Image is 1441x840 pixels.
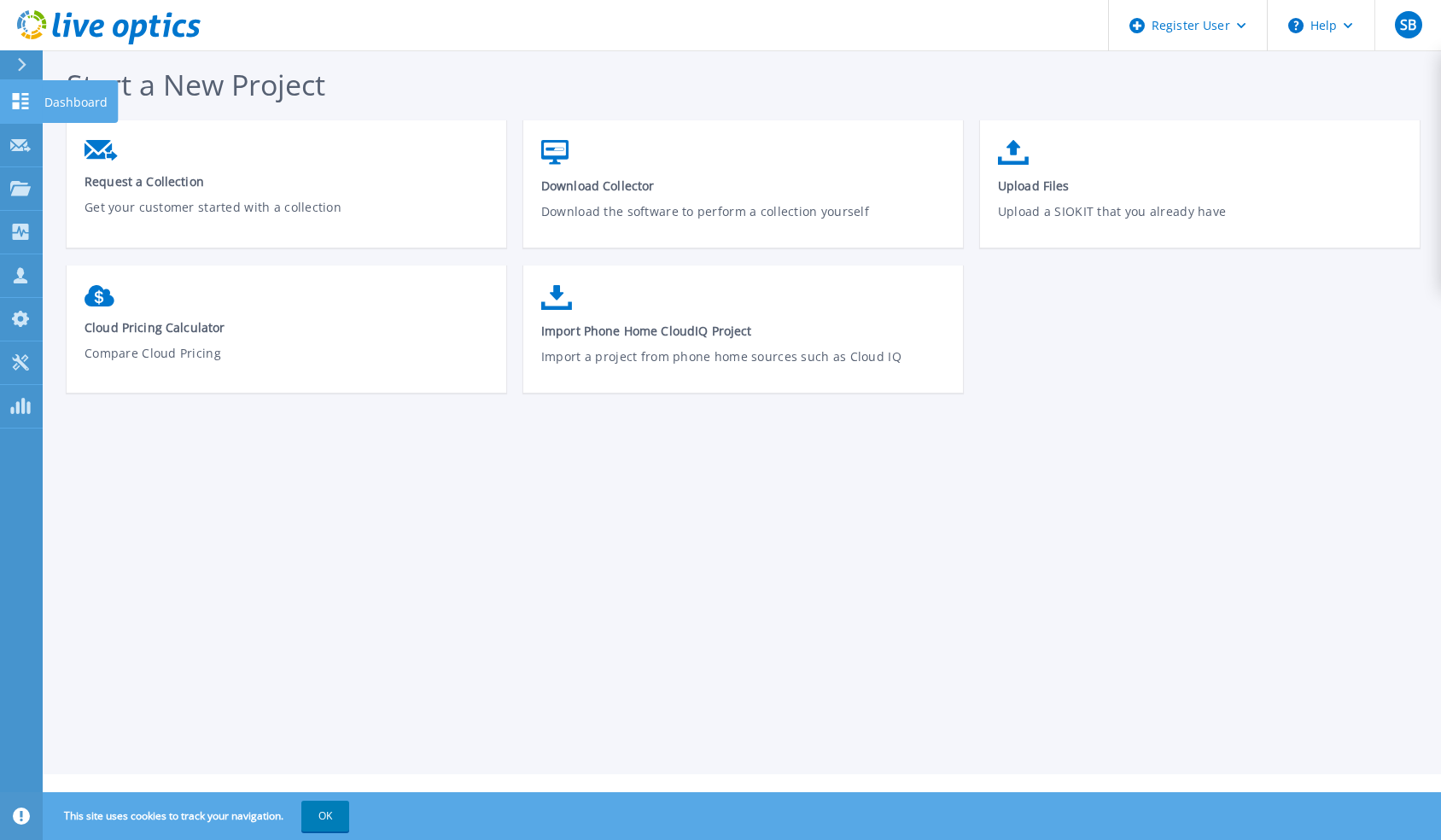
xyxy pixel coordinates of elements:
p: Get your customer started with a collection [85,198,489,237]
p: Import a project from phone home sources such as Cloud IQ [541,347,946,387]
a: Request a CollectionGet your customer started with a collection [67,131,506,249]
p: Compare Cloud Pricing [85,344,489,383]
p: Dashboard [44,80,108,125]
span: Request a Collection [85,173,489,190]
a: Cloud Pricing CalculatorCompare Cloud Pricing [67,277,506,396]
p: Upload a SIOKIT that you already have [998,202,1403,242]
span: This site uses cookies to track your navigation. [47,801,349,831]
span: Cloud Pricing Calculator [85,319,489,335]
button: OK [301,801,349,831]
span: Start a New Project [67,65,325,104]
p: Download the software to perform a collection yourself [541,202,946,242]
span: Download Collector [541,178,946,194]
a: Download CollectorDownload the software to perform a collection yourself [523,131,963,254]
span: Import Phone Home CloudIQ Project [541,323,946,339]
span: SB [1400,18,1416,32]
a: Upload FilesUpload a SIOKIT that you already have [980,131,1420,254]
span: Upload Files [998,178,1403,194]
